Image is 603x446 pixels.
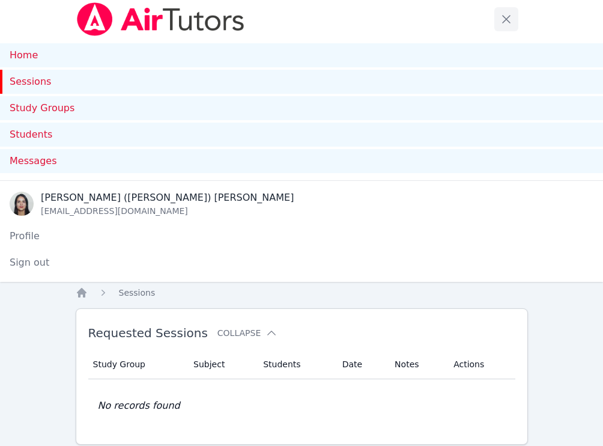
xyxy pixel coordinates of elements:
[76,287,528,299] nav: Breadcrumb
[88,379,515,432] td: No records found
[186,350,256,379] th: Subject
[217,327,277,339] button: Collapse
[10,154,56,168] span: Messages
[256,350,335,379] th: Students
[119,288,156,298] span: Sessions
[446,350,515,379] th: Actions
[41,191,294,205] div: [PERSON_NAME] ([PERSON_NAME]) [PERSON_NAME]
[76,2,246,36] img: Air Tutors
[119,287,156,299] a: Sessions
[335,350,387,379] th: Date
[88,326,208,340] span: Requested Sessions
[387,350,446,379] th: Notes
[41,205,294,217] div: [EMAIL_ADDRESS][DOMAIN_NAME]
[88,350,187,379] th: Study Group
